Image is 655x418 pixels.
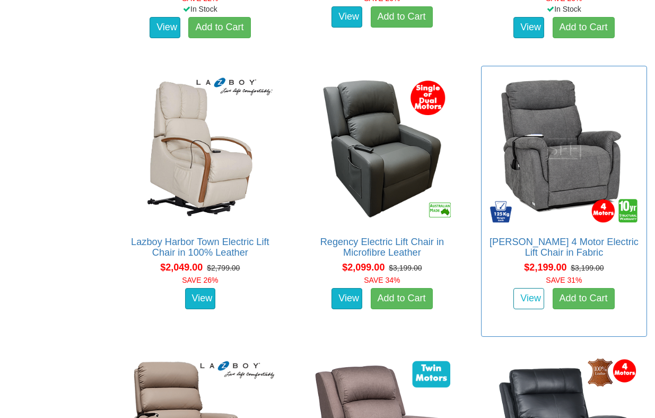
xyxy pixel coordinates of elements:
[331,288,362,309] a: View
[115,4,285,14] div: In Stock
[320,237,444,258] a: Regency Electric Lift Chair in Microfibre Leather
[331,6,362,28] a: View
[371,288,433,309] a: Add to Cart
[553,288,615,309] a: Add to Cart
[546,276,582,284] font: SAVE 31%
[553,17,615,38] a: Add to Cart
[123,72,277,226] img: Lazboy Harbor Town Electric Lift Chair in 100% Leather
[207,264,240,272] del: $2,799.00
[131,237,269,258] a: Lazboy Harbor Town Electric Lift Chair in 100% Leather
[185,288,216,309] a: View
[487,72,641,226] img: Dalton 4 Motor Electric Lift Chair in Fabric
[513,288,544,309] a: View
[490,237,639,258] a: [PERSON_NAME] 4 Motor Electric Lift Chair in Fabric
[479,4,649,14] div: In Stock
[188,17,250,38] a: Add to Cart
[364,276,400,284] font: SAVE 34%
[524,262,566,273] span: $2,199.00
[389,264,422,272] del: $3,199.00
[342,262,385,273] span: $2,099.00
[513,17,544,38] a: View
[150,17,180,38] a: View
[371,6,433,28] a: Add to Cart
[571,264,604,272] del: $3,199.00
[305,72,459,226] img: Regency Electric Lift Chair in Microfibre Leather
[182,276,218,284] font: SAVE 26%
[160,262,203,273] span: $2,049.00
